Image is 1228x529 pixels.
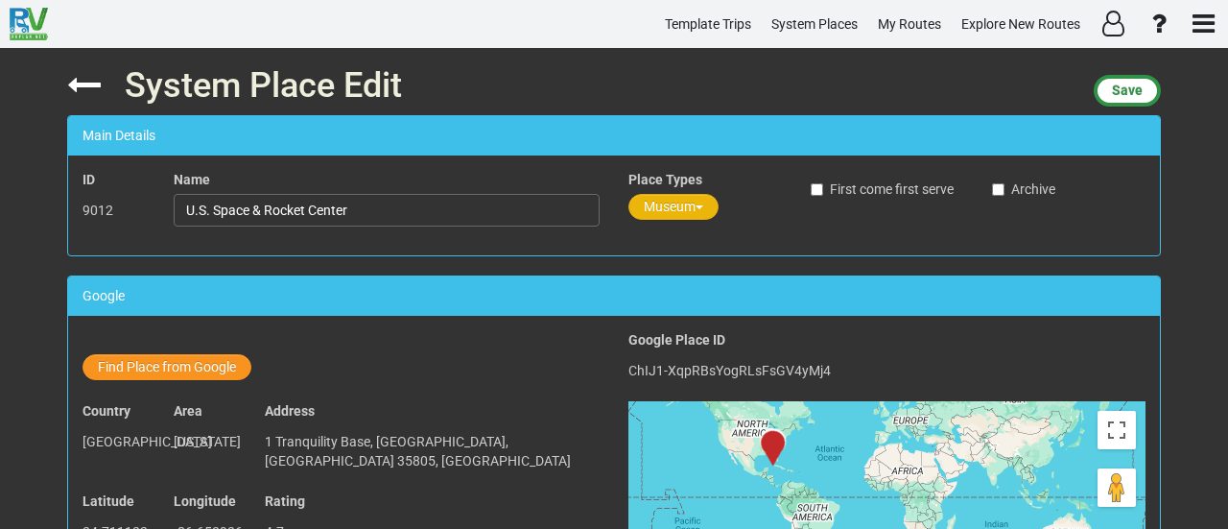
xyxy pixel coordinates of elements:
[628,363,831,378] span: ChIJ1-XqpRBsYogRLsFsGV4yMj4
[1112,83,1143,98] span: Save
[265,434,571,469] span: 1 Tranquility Base, [GEOGRAPHIC_DATA], [GEOGRAPHIC_DATA] 35805, [GEOGRAPHIC_DATA]
[771,16,858,32] span: System Places
[665,16,751,32] span: Template Trips
[811,180,954,199] label: First come first serve
[83,492,134,511] label: Latitude
[1094,75,1161,107] button: Save
[961,16,1080,32] span: Explore New Routes
[265,401,315,421] label: Address
[174,401,202,421] label: Area
[174,170,210,189] label: Name
[265,492,305,511] label: Rating
[68,277,1160,316] div: Google
[174,434,241,449] span: [US_STATE]
[83,170,95,189] label: ID
[811,183,823,196] input: First come first serve
[953,6,1089,43] a: Explore New Routes
[83,354,251,380] button: Find Place from Google
[628,170,702,189] label: Place Types
[628,194,719,220] button: Museum
[763,6,866,43] a: System Places
[83,194,145,227] p: 9012
[656,6,760,43] a: Template Trips
[10,8,48,40] img: RvPlanetLogo.png
[628,330,725,349] label: Google Place ID
[83,401,130,421] label: Country
[992,183,1004,196] input: Archive
[68,116,1160,156] div: Main Details
[174,492,236,511] label: Longitude
[1098,411,1136,449] button: Toggle fullscreen view
[869,6,950,43] a: My Routes
[125,65,402,106] span: System Place Edit
[878,16,941,32] span: My Routes
[83,434,212,449] span: [GEOGRAPHIC_DATA]
[1098,469,1136,507] button: Drag Pegman onto the map to open Street View
[992,180,1055,199] label: Archive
